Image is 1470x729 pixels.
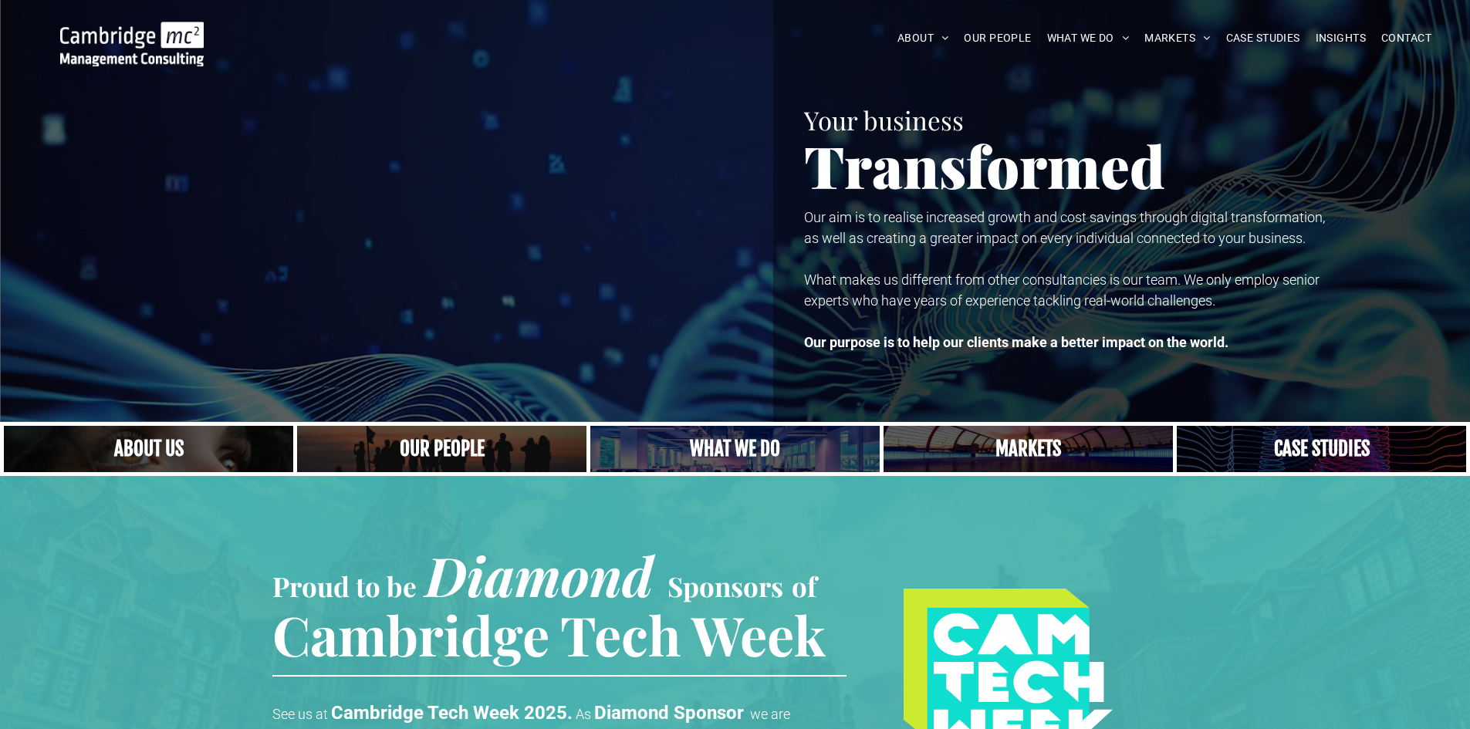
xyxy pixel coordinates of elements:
a: A yoga teacher lifting his whole body off the ground in the peacock pose [590,426,880,472]
a: WHAT WE DO [1039,26,1137,50]
span: Our aim is to realise increased growth and cost savings through digital transformation, as well a... [804,209,1325,246]
span: of [792,568,816,604]
span: Cambridge Tech Week [272,598,826,670]
span: What makes us different from other consultancies is our team. We only employ senior experts who h... [804,272,1320,309]
a: CASE STUDIES [1218,26,1308,50]
strong: Diamond Sponsor [594,702,744,724]
a: MARKETS [1137,26,1218,50]
span: See us at [272,706,328,722]
span: Diamond [425,538,654,611]
strong: Cambridge Tech Week 2025. [331,702,573,724]
img: Go to Homepage [60,22,204,66]
a: Our Markets | Cambridge Management Consulting [884,426,1173,472]
a: A crowd in silhouette at sunset, on a rise or lookout point [297,426,586,472]
a: OUR PEOPLE [956,26,1039,50]
a: INSIGHTS [1308,26,1374,50]
a: Your Business Transformed | Cambridge Management Consulting [60,24,204,40]
a: CASE STUDIES | See an Overview of All Our Case Studies | Cambridge Management Consulting [1177,426,1466,472]
a: Close up of woman's face, centered on her eyes [4,426,293,472]
span: Sponsors [667,568,783,604]
span: Your business [804,103,964,137]
strong: Our purpose is to help our clients make a better impact on the world. [804,334,1228,350]
span: we are [750,706,790,722]
span: As [576,706,591,722]
a: CONTACT [1374,26,1439,50]
a: ABOUT [890,26,957,50]
span: Proud to be [272,568,417,604]
span: Transformed [804,127,1165,204]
